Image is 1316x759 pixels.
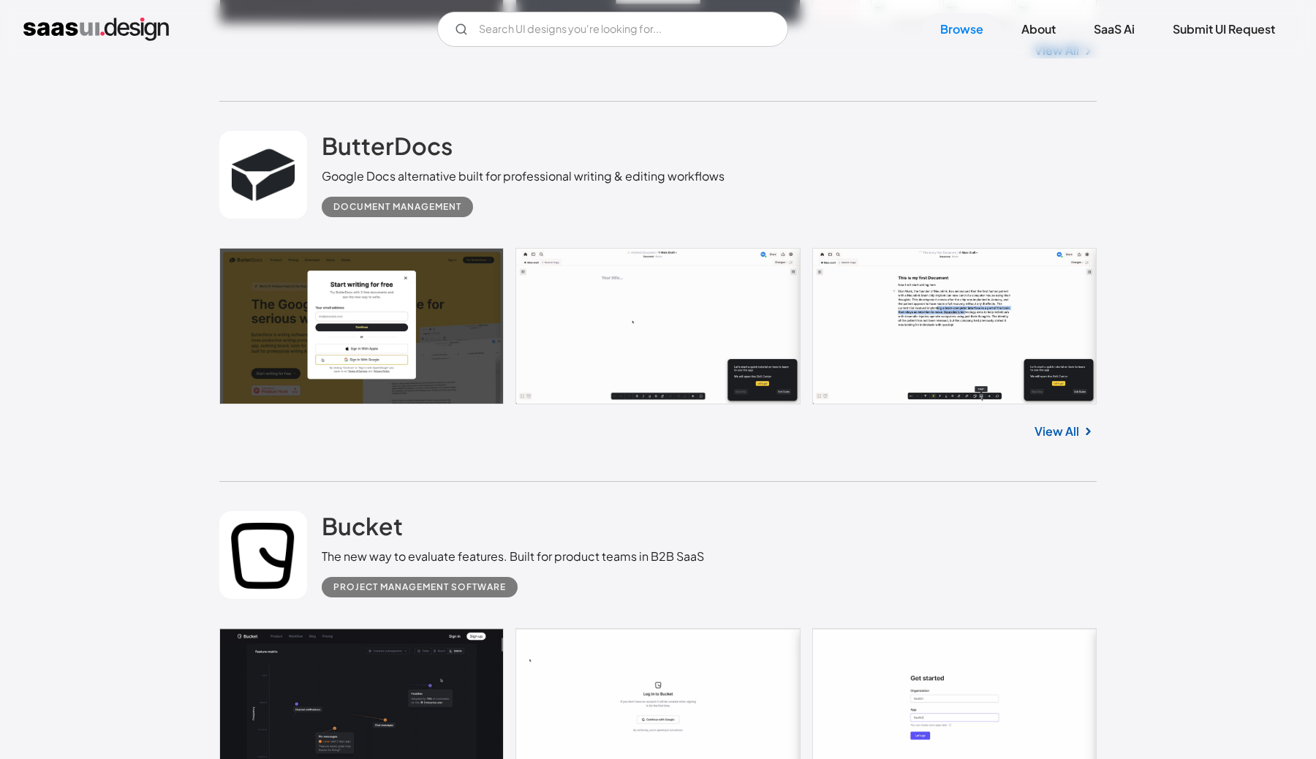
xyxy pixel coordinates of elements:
[1004,13,1073,45] a: About
[322,131,453,167] a: ButterDocs
[23,18,169,41] a: home
[333,578,506,596] div: Project Management Software
[1155,13,1293,45] a: Submit UI Request
[333,198,461,216] div: Document Management
[322,511,403,548] a: Bucket
[1076,13,1152,45] a: SaaS Ai
[437,12,788,47] input: Search UI designs you're looking for...
[322,131,453,160] h2: ButterDocs
[1035,423,1079,440] a: View All
[923,13,1001,45] a: Browse
[322,548,704,565] div: The new way to evaluate features. Built for product teams in B2B SaaS
[437,12,788,47] form: Email Form
[322,511,403,540] h2: Bucket
[322,167,725,185] div: Google Docs alternative built for professional writing & editing workflows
